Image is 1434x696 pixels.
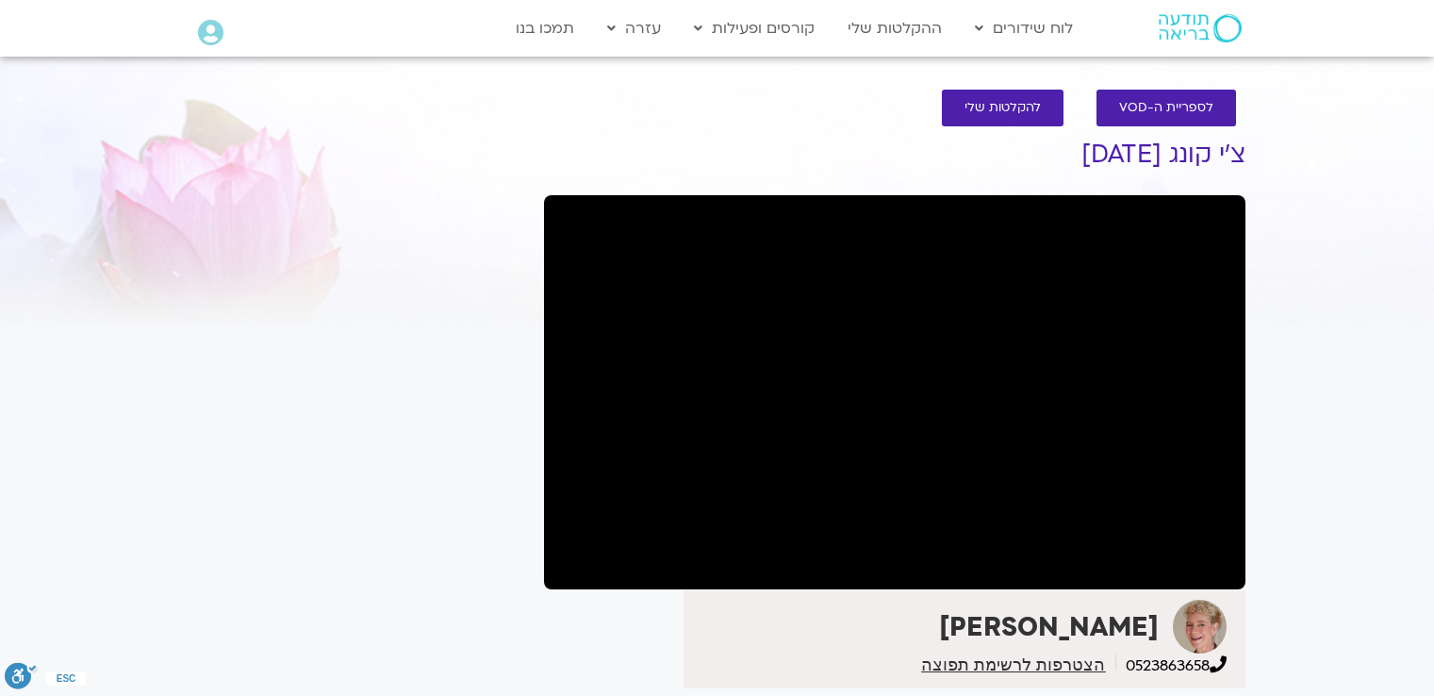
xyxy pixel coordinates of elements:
[1126,655,1227,676] a: 0523863658
[1119,101,1213,115] span: לספריית ה-VOD
[684,10,824,46] a: קורסים ופעילות
[1096,90,1236,126] a: לספריית ה-VOD
[939,609,1159,645] strong: [PERSON_NAME]
[964,101,1041,115] span: להקלטות שלי
[838,10,951,46] a: ההקלטות שלי
[965,10,1082,46] a: לוח שידורים
[544,141,1245,169] h1: צ’י קונג [DATE]
[1159,14,1242,42] img: תודעה בריאה
[921,656,1105,673] a: הצטרפות לרשימת תפוצה
[598,10,670,46] a: עזרה
[1173,600,1227,654] img: חני שלם
[942,90,1063,126] a: להקלטות שלי
[506,10,584,46] a: תמכו בנו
